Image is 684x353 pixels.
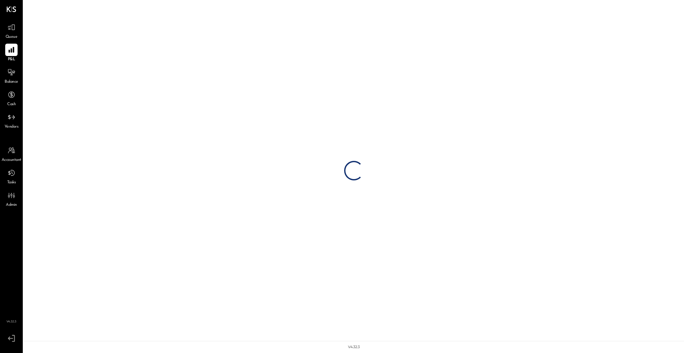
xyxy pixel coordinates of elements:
span: Vendors [5,124,19,130]
a: Accountant [0,144,22,163]
a: Vendors [0,111,22,130]
a: Cash [0,89,22,107]
span: Admin [6,202,17,208]
a: Balance [0,66,22,85]
span: Queue [6,34,18,40]
span: Cash [7,102,16,107]
div: v 4.32.3 [348,345,360,350]
a: P&L [0,44,22,63]
a: Queue [0,21,22,40]
span: Balance [5,79,18,85]
span: Accountant [2,157,21,163]
span: Tasks [7,180,16,186]
a: Admin [0,189,22,208]
span: P&L [8,57,15,63]
a: Tasks [0,167,22,186]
